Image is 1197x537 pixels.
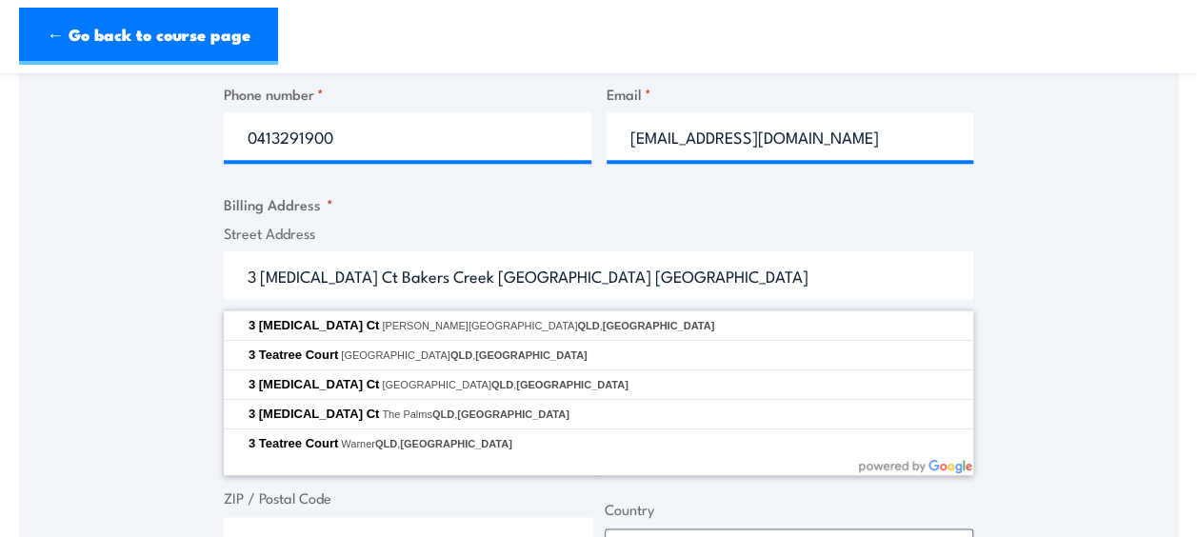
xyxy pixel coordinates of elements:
[249,377,255,391] span: 3
[605,499,974,521] label: Country
[475,349,588,361] span: [GEOGRAPHIC_DATA]
[603,320,715,331] span: [GEOGRAPHIC_DATA]
[259,318,380,332] span: [MEDICAL_DATA] Ct
[224,83,591,105] label: Phone number
[457,408,569,420] span: [GEOGRAPHIC_DATA]
[341,438,512,449] span: Warner ,
[432,408,454,420] span: QLD
[577,320,599,331] span: QLD
[19,8,278,65] a: ← Go back to course page
[400,438,512,449] span: [GEOGRAPHIC_DATA]
[249,318,255,332] span: 3
[382,320,714,331] span: [PERSON_NAME][GEOGRAPHIC_DATA] ,
[249,436,255,450] span: 3
[224,251,973,299] input: Enter a location
[375,438,397,449] span: QLD
[341,349,587,361] span: [GEOGRAPHIC_DATA] ,
[259,436,339,450] span: Teatree Court
[249,407,379,421] span: 3 [MEDICAL_DATA] Ct
[224,193,333,215] legend: Billing Address
[259,348,339,362] span: Teatree Court
[382,408,569,420] span: The Palms ,
[259,377,380,391] span: [MEDICAL_DATA] Ct
[249,348,255,362] span: 3
[516,379,628,390] span: [GEOGRAPHIC_DATA]
[382,379,628,390] span: [GEOGRAPHIC_DATA] ,
[224,487,593,509] label: ZIP / Postal Code
[224,223,973,245] label: Street Address
[450,349,472,361] span: QLD
[607,83,974,105] label: Email
[491,379,513,390] span: QLD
